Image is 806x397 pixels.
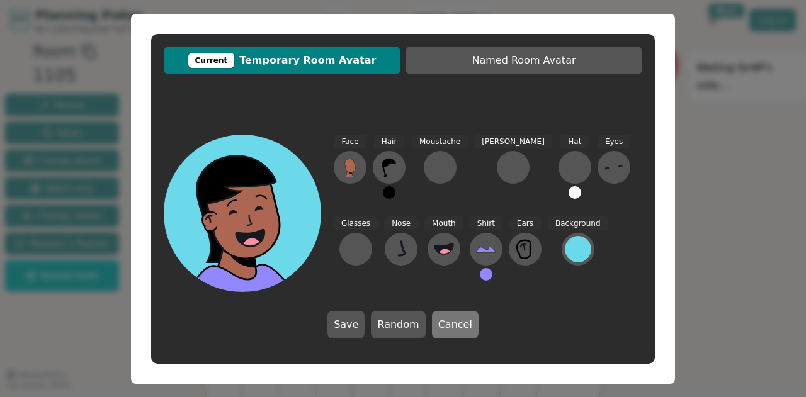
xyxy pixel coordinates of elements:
[188,53,235,68] div: Current
[598,135,630,149] span: Eyes
[509,216,541,231] span: Ears
[424,216,463,231] span: Mouth
[474,135,552,149] span: [PERSON_NAME]
[412,53,636,68] span: Named Room Avatar
[334,135,366,149] span: Face
[548,216,608,231] span: Background
[164,47,400,74] button: CurrentTemporary Room Avatar
[334,216,378,231] span: Glasses
[384,216,418,231] span: Nose
[406,47,642,74] button: Named Room Avatar
[470,216,502,231] span: Shirt
[432,311,479,338] button: Cancel
[170,53,394,68] span: Temporary Room Avatar
[371,311,425,338] button: Random
[560,135,589,149] span: Hat
[327,311,365,338] button: Save
[374,135,405,149] span: Hair
[412,135,468,149] span: Moustache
